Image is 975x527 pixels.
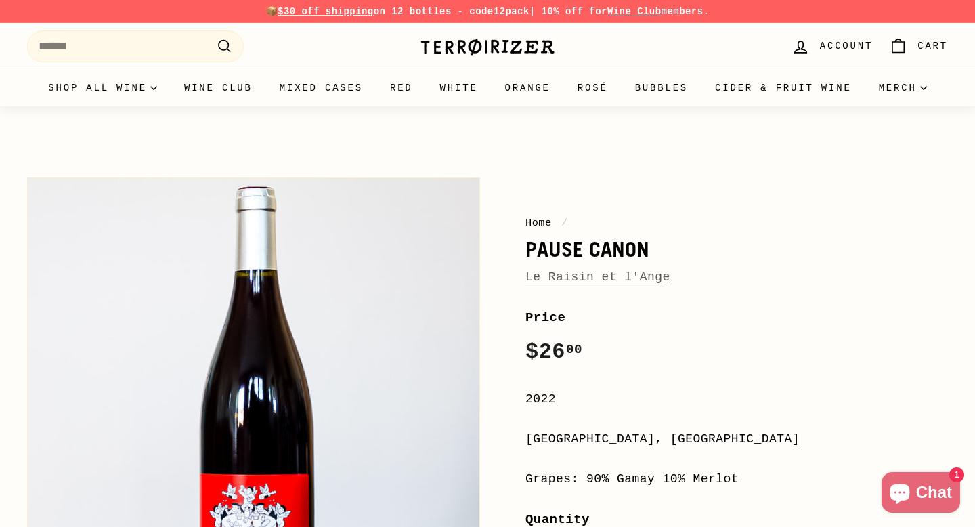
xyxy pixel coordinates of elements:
a: White [427,70,492,106]
a: Le Raisin et l'Ange [525,270,670,284]
a: Account [783,26,881,66]
summary: Shop all wine [35,70,171,106]
a: Cart [881,26,956,66]
strong: 12pack [494,6,529,17]
span: Cart [917,39,948,54]
a: Wine Club [171,70,266,106]
a: Rosé [564,70,622,106]
a: Orange [492,70,564,106]
span: $26 [525,339,582,364]
label: Price [525,308,948,328]
a: Mixed Cases [266,70,376,106]
a: Red [376,70,427,106]
a: Home [525,217,552,229]
span: Account [820,39,873,54]
a: Wine Club [607,6,662,17]
sup: 00 [566,342,582,357]
span: / [558,217,571,229]
div: Grapes: 90% Gamay 10% Merlot [525,469,948,489]
summary: Merch [865,70,940,106]
inbox-online-store-chat: Shopify online store chat [877,472,964,516]
div: 2022 [525,389,948,409]
a: Cider & Fruit Wine [701,70,865,106]
a: Bubbles [622,70,701,106]
span: $30 off shipping [278,6,374,17]
h1: Pause Canon [525,238,948,261]
nav: breadcrumbs [525,215,948,231]
p: 📦 on 12 bottles - code | 10% off for members. [27,4,948,19]
div: [GEOGRAPHIC_DATA], [GEOGRAPHIC_DATA] [525,429,948,449]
